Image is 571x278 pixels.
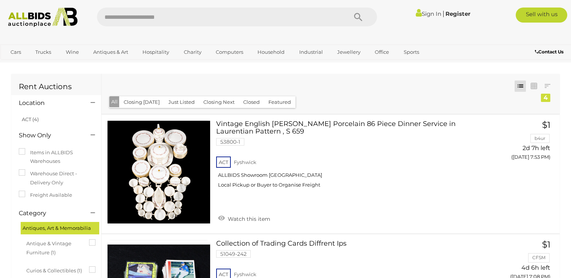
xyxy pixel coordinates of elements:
div: Antiques, Art & Memorabilia [21,222,99,234]
div: 4 [541,94,550,102]
span: Watch this item [226,216,270,222]
b: Contact Us [535,49,563,55]
button: All [109,96,120,107]
a: Computers [211,46,248,58]
button: Closed [239,96,264,108]
label: Warehouse Direct - Delivery Only [19,169,94,187]
a: Office [370,46,394,58]
span: Antique & Vintage Furniture (1) [26,237,83,257]
h4: Category [19,210,79,217]
img: Allbids.com.au [4,8,81,27]
a: Industrial [294,46,328,58]
a: Register [445,10,470,17]
a: Vintage English [PERSON_NAME] Porcelain 86 Piece Dinner Service in Laurentian Pattern , S 659 538... [222,120,478,194]
h1: Rent Auctions [19,82,94,91]
button: Just Listed [164,96,199,108]
button: Closing [DATE] [119,96,164,108]
span: $1 [542,239,550,250]
a: Sell with us [516,8,567,23]
a: Trucks [30,46,56,58]
a: Hospitality [138,46,174,58]
a: Household [253,46,289,58]
h4: Location [19,100,79,106]
a: Cars [6,46,26,58]
span: $1 [542,120,550,130]
a: Wine [61,46,84,58]
a: [GEOGRAPHIC_DATA] [6,58,69,71]
button: Closing Next [199,96,239,108]
a: ACT (4) [22,116,39,122]
label: Freight Available [19,191,72,199]
a: $1 b4ur 2d 7h left ([DATE] 7:53 PM) [489,120,552,164]
span: | [442,9,444,18]
a: Jewellery [332,46,365,58]
a: Antiques & Art [88,46,133,58]
a: Charity [179,46,206,58]
label: Items in ALLBIDS Warehouses [19,148,94,166]
a: Sign In [416,10,441,17]
a: Contact Us [535,48,565,56]
a: Watch this item [216,213,272,224]
button: Featured [264,96,295,108]
h4: Show Only [19,132,79,139]
a: Sports [399,46,424,58]
button: Search [339,8,377,26]
span: Curios & Collectibles (1) [26,264,83,275]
